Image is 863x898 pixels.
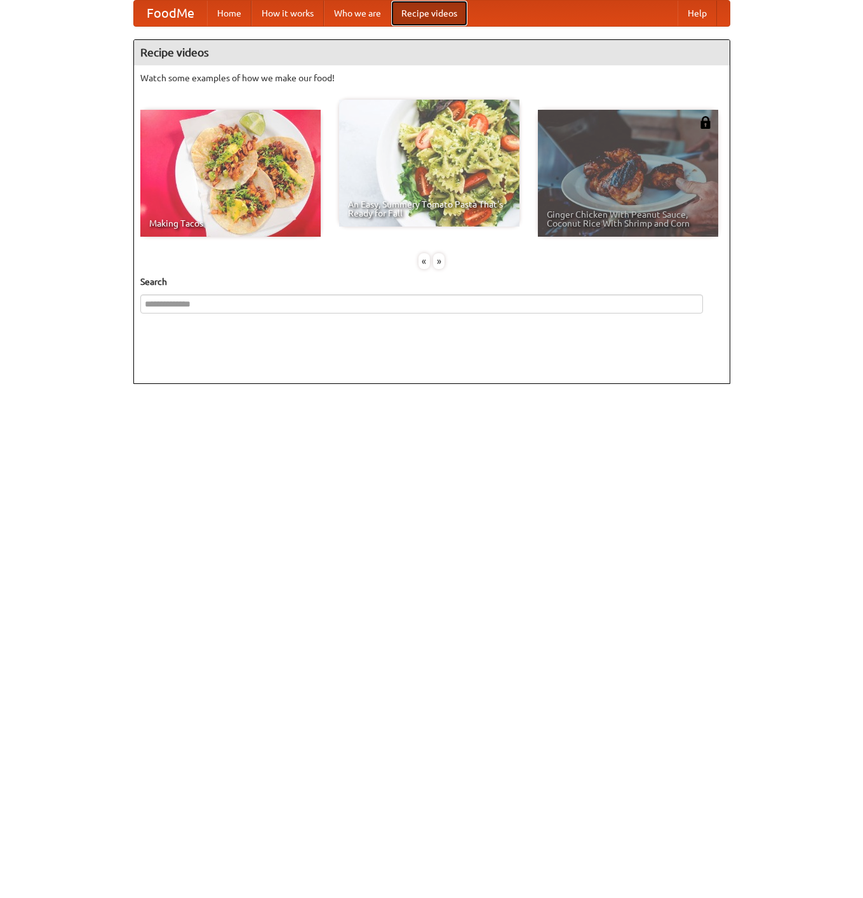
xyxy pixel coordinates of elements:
img: 483408.png [699,116,712,129]
a: Recipe videos [391,1,467,26]
a: An Easy, Summery Tomato Pasta That's Ready for Fall [339,100,519,227]
a: Who we are [324,1,391,26]
span: An Easy, Summery Tomato Pasta That's Ready for Fall [348,200,511,218]
span: Making Tacos [149,219,312,228]
h5: Search [140,275,723,288]
a: FoodMe [134,1,207,26]
div: « [418,253,430,269]
p: Watch some examples of how we make our food! [140,72,723,84]
a: Home [207,1,251,26]
div: » [433,253,445,269]
h4: Recipe videos [134,40,730,65]
a: How it works [251,1,324,26]
a: Help [678,1,717,26]
a: Making Tacos [140,110,321,237]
